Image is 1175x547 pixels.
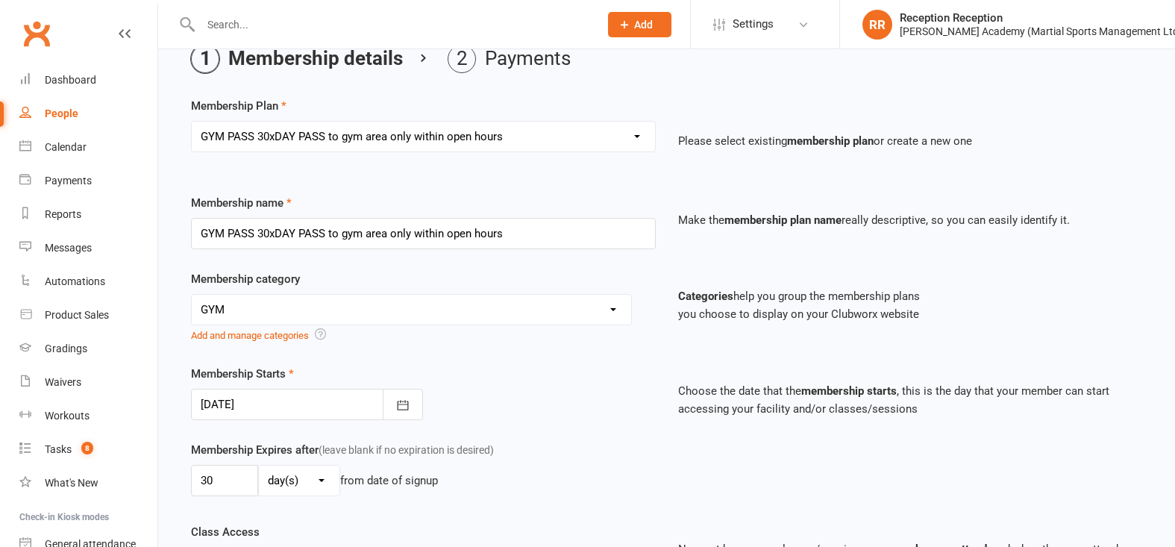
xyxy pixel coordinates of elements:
[448,45,571,73] li: Payments
[19,231,157,265] a: Messages
[45,141,87,153] div: Calendar
[191,194,292,212] label: Membership name
[191,218,656,249] input: Enter membership name
[19,298,157,332] a: Product Sales
[196,14,589,35] input: Search...
[191,365,294,383] label: Membership Starts
[19,366,157,399] a: Waivers
[634,19,653,31] span: Add
[45,107,78,119] div: People
[19,164,157,198] a: Payments
[19,63,157,97] a: Dashboard
[787,134,874,148] strong: membership plan
[19,332,157,366] a: Gradings
[45,309,109,321] div: Product Sales
[19,97,157,131] a: People
[862,10,892,40] div: RR
[608,12,671,37] button: Add
[19,399,157,433] a: Workouts
[724,213,842,227] strong: membership plan name
[733,7,774,41] span: Settings
[18,15,55,52] a: Clubworx
[45,343,87,354] div: Gradings
[45,208,81,220] div: Reports
[678,382,1143,418] p: Choose the date that the , this is the day that your member can start accessing your facility and...
[678,287,1143,323] p: help you group the membership plans you choose to display on your Clubworx website
[191,441,494,459] label: Membership Expires after
[19,198,157,231] a: Reports
[45,175,92,187] div: Payments
[191,270,300,288] label: Membership category
[45,242,92,254] div: Messages
[45,477,98,489] div: What's New
[678,211,1143,229] p: Make the really descriptive, so you can easily identify it.
[340,472,438,490] div: from date of signup
[45,275,105,287] div: Automations
[19,265,157,298] a: Automations
[19,433,157,466] a: Tasks 8
[801,384,897,398] strong: membership starts
[19,131,157,164] a: Calendar
[45,74,96,86] div: Dashboard
[191,330,309,341] a: Add and manage categories
[319,444,494,456] span: (leave blank if no expiration is desired)
[191,97,286,115] label: Membership Plan
[45,443,72,455] div: Tasks
[81,442,93,454] span: 8
[191,45,403,73] li: Membership details
[678,132,1143,150] p: Please select existing or create a new one
[45,410,90,422] div: Workouts
[45,376,81,388] div: Waivers
[678,290,733,303] strong: Categories
[191,523,260,541] label: Class Access
[19,466,157,500] a: What's New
